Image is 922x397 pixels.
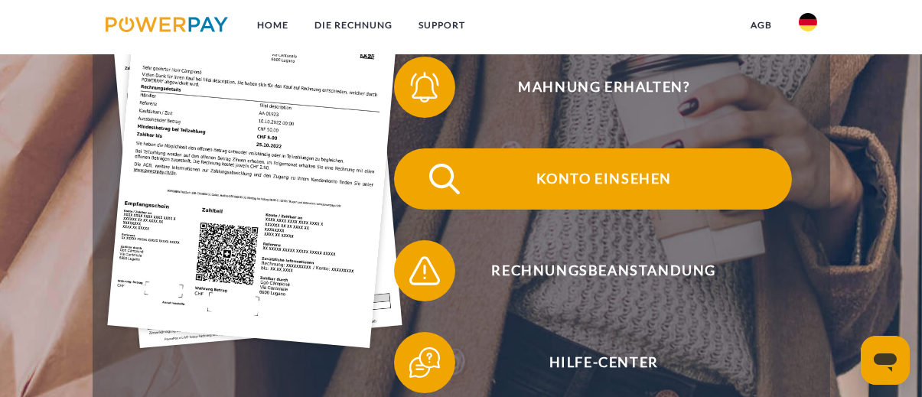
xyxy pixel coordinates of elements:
button: Rechnungsbeanstandung [394,240,792,301]
img: qb_warning.svg [406,252,444,290]
span: Mahnung erhalten? [416,57,791,118]
a: Home [244,11,301,39]
a: SUPPORT [406,11,478,39]
img: qb_bell.svg [406,68,444,106]
img: logo-powerpay.svg [106,17,229,32]
button: Hilfe-Center [394,332,792,393]
iframe: Schaltfläche zum Öffnen des Messaging-Fensters [861,336,910,385]
img: qb_help.svg [406,343,444,382]
a: agb [738,11,786,39]
a: DIE RECHNUNG [301,11,406,39]
button: Mahnung erhalten? [394,57,792,118]
span: Konto einsehen [416,148,791,210]
span: Hilfe-Center [416,332,791,393]
span: Rechnungsbeanstandung [416,240,791,301]
img: de [799,13,817,31]
img: qb_search.svg [425,160,464,198]
button: Konto einsehen [394,148,792,210]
